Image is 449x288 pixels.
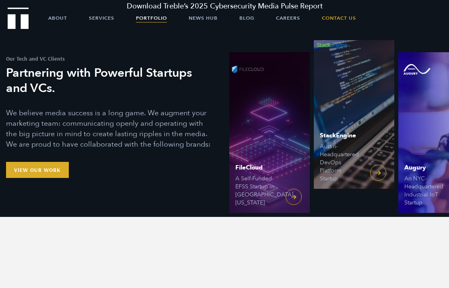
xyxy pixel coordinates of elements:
[8,8,29,29] img: Treble logo
[136,8,167,28] a: Portfolio
[235,175,276,207] span: A Self-Funded EFSS Startup in [GEOGRAPHIC_DATA], [US_STATE]
[6,65,210,96] h3: Partnering with Powerful Startups and VCs.
[404,165,445,171] span: Augury
[404,175,445,207] span: An NYC-Headquartered Industrial IoT Startup
[322,8,356,28] a: Contact Us
[314,28,394,189] a: StackEngine
[6,162,69,178] a: View Our Work
[6,56,210,61] h1: Our Tech and VC Clients
[229,52,310,213] a: FileCloud
[320,133,360,139] span: StackEngine
[235,165,276,171] span: FileCloud
[89,8,114,28] a: Services
[239,8,254,28] a: Blog
[189,8,218,28] a: News Hub
[6,108,210,150] p: We believe media success is a long game. We augment your marketing team: communicating openly and...
[320,143,360,183] span: Austin-Headquartered DevOps Platform Startup
[398,60,435,78] img: Augury logo
[229,60,266,78] img: FileCloud logo
[48,8,67,28] a: About
[314,36,350,54] img: StackEngine logo
[8,8,28,29] a: Treble Homepage
[276,8,300,28] a: Careers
